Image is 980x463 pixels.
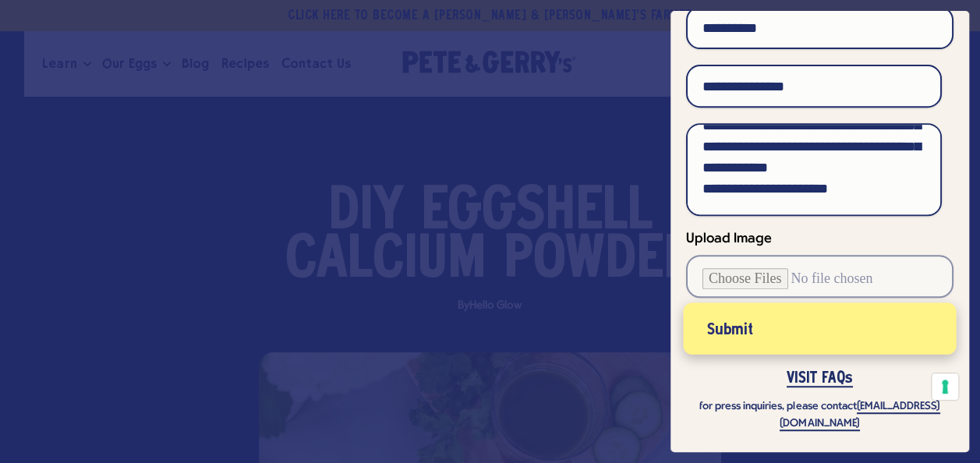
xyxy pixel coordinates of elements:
[686,231,772,246] span: Upload Image
[932,373,958,400] button: Your consent preferences for tracking technologies
[787,371,853,387] a: VISIT FAQs
[780,401,939,431] a: [EMAIL_ADDRESS][DOMAIN_NAME]
[686,398,953,433] p: for press inquiries, please contact
[707,324,753,335] span: Submit
[684,302,957,354] button: Submit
